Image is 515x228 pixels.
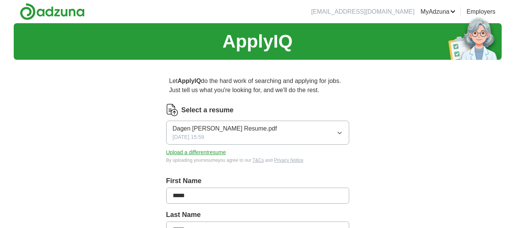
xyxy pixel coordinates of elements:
[166,210,349,220] label: Last Name
[173,133,204,141] span: [DATE] 15:59
[166,176,349,186] label: First Name
[252,158,264,163] a: T&Cs
[178,78,201,84] strong: ApplyIQ
[166,148,226,156] button: Upload a differentresume
[166,73,349,98] p: Let do the hard work of searching and applying for jobs. Just tell us what you're looking for, an...
[274,158,303,163] a: Privacy Notice
[311,7,414,16] li: [EMAIL_ADDRESS][DOMAIN_NAME]
[467,7,496,16] a: Employers
[222,28,292,55] h1: ApplyIQ
[181,105,234,115] label: Select a resume
[166,157,349,164] div: By uploading your resume you agree to our and .
[166,121,349,145] button: Dagen [PERSON_NAME] Resume.pdf[DATE] 15:59
[166,104,178,116] img: CV Icon
[173,124,277,133] span: Dagen [PERSON_NAME] Resume.pdf
[20,3,85,20] img: Adzuna logo
[420,7,456,16] a: MyAdzuna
